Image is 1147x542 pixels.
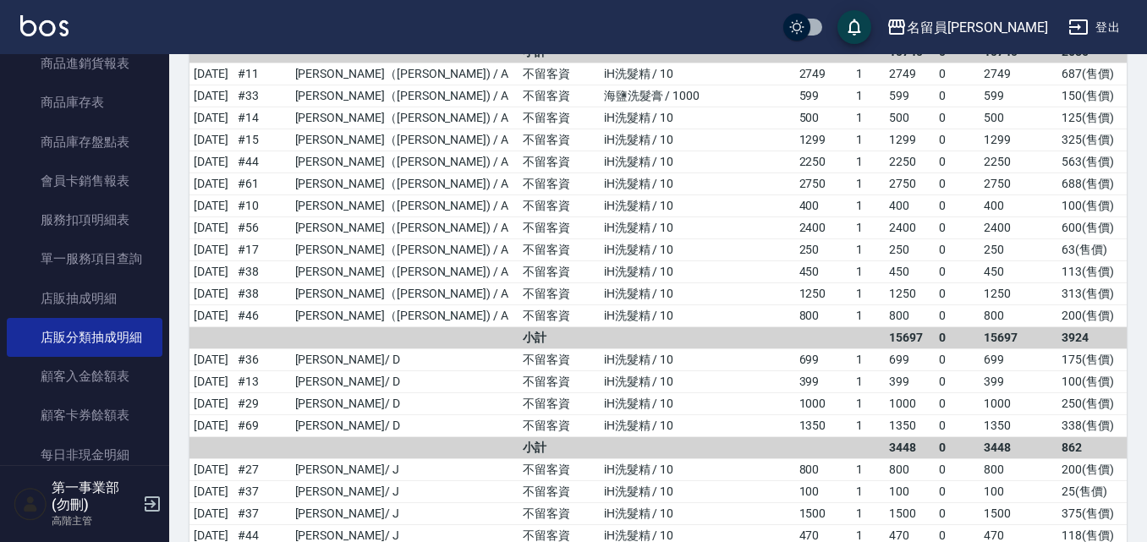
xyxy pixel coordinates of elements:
td: 15697 [980,327,1057,349]
td: 1000 [980,393,1057,415]
td: 1500 [795,503,853,525]
td: # 14 [233,107,291,129]
td: # 44 [233,151,291,173]
td: 100 [795,481,853,503]
td: 450 [795,261,853,283]
td: 100 [885,481,935,503]
td: 250 [980,239,1057,261]
td: 1 [852,283,885,305]
td: 15697 [885,327,935,349]
td: 不留客資 [519,217,600,239]
td: [DATE] [189,261,233,283]
td: 699 [980,349,1057,371]
td: [PERSON_NAME]（[PERSON_NAME]) / A [291,85,519,107]
a: 商品庫存表 [7,83,162,122]
td: 800 [885,459,935,481]
td: iH洗髮精 / 10 [600,393,795,415]
td: 800 [980,459,1057,481]
td: [DATE] [189,217,233,239]
td: 2400 [795,217,853,239]
td: # 61 [233,173,291,195]
td: iH洗髮精 / 10 [600,283,795,305]
td: # 33 [233,85,291,107]
td: 1 [852,305,885,327]
td: 1 [852,63,885,85]
td: 0 [935,393,980,415]
td: 小計 [519,327,600,349]
td: 113 ( 售價 ) [1057,261,1127,283]
td: 0 [935,239,980,261]
td: 不留客資 [519,503,600,525]
td: [DATE] [189,415,233,437]
td: 800 [885,305,935,327]
td: iH洗髮精 / 10 [600,129,795,151]
td: 1500 [980,503,1057,525]
td: 150 ( 售價 ) [1057,85,1127,107]
a: 商品庫存盤點表 [7,123,162,162]
td: 599 [795,85,853,107]
a: 店販抽成明細 [7,279,162,318]
td: 不留客資 [519,107,600,129]
td: # 11 [233,63,291,85]
td: 1299 [980,129,1057,151]
td: [DATE] [189,173,233,195]
td: # 37 [233,503,291,525]
h5: 第一事業部 (勿刪) [52,479,138,513]
td: 1350 [795,415,853,437]
td: 599 [980,85,1057,107]
td: 0 [935,63,980,85]
td: # 17 [233,239,291,261]
td: 1 [852,393,885,415]
td: iH洗髮精 / 10 [600,459,795,481]
td: [PERSON_NAME]（[PERSON_NAME]) / A [291,151,519,173]
td: 海鹽洗髮膏 / 1000 [600,85,795,107]
td: # 29 [233,393,291,415]
td: iH洗髮精 / 10 [600,107,795,129]
td: 599 [885,85,935,107]
td: 0 [935,459,980,481]
td: 0 [935,129,980,151]
td: 100 [980,481,1057,503]
td: 688 ( 售價 ) [1057,173,1127,195]
td: 399 [885,371,935,393]
td: 862 [1057,437,1127,459]
td: 1 [852,459,885,481]
td: 687 ( 售價 ) [1057,63,1127,85]
td: 400 [885,195,935,217]
td: 1250 [980,283,1057,305]
td: iH洗髮精 / 10 [600,217,795,239]
img: Logo [20,15,69,36]
td: 0 [935,371,980,393]
td: [PERSON_NAME]/ J [291,459,519,481]
td: 0 [935,261,980,283]
td: 1 [852,173,885,195]
td: 0 [935,107,980,129]
td: 200 ( 售價 ) [1057,305,1127,327]
td: 500 [795,107,853,129]
td: 1500 [885,503,935,525]
td: 2749 [980,63,1057,85]
td: 2750 [795,173,853,195]
td: 63 ( 售價 ) [1057,239,1127,261]
td: [DATE] [189,129,233,151]
td: 不留客資 [519,261,600,283]
td: 699 [885,349,935,371]
td: 2749 [795,63,853,85]
button: save [837,10,871,44]
td: 800 [795,459,853,481]
td: 200 ( 售價 ) [1057,459,1127,481]
td: [PERSON_NAME]（[PERSON_NAME]) / A [291,63,519,85]
td: 0 [935,481,980,503]
td: 不留客資 [519,349,600,371]
td: [DATE] [189,85,233,107]
a: 會員卡銷售報表 [7,162,162,200]
td: 1 [852,261,885,283]
td: 1 [852,85,885,107]
td: 不留客資 [519,173,600,195]
td: 313 ( 售價 ) [1057,283,1127,305]
td: [PERSON_NAME]（[PERSON_NAME]) / A [291,305,519,327]
td: 小計 [519,437,600,459]
td: [PERSON_NAME]/ D [291,349,519,371]
td: 0 [935,503,980,525]
td: # 13 [233,371,291,393]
